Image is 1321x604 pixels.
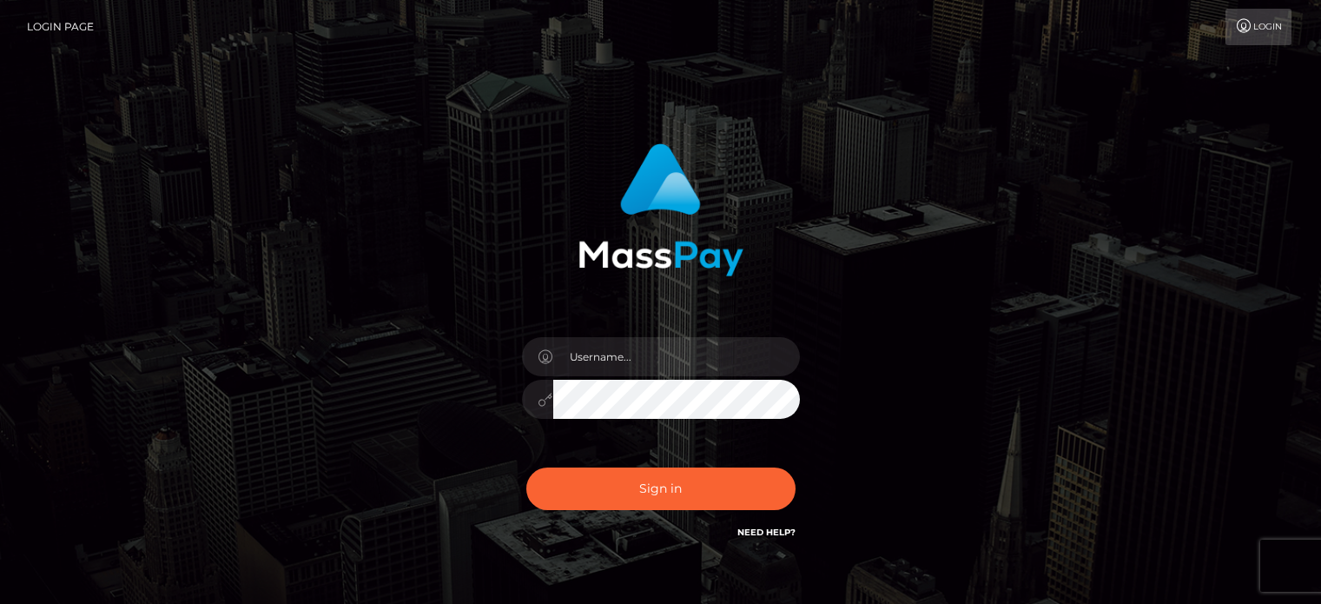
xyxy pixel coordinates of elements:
[1225,9,1291,45] a: Login
[553,337,800,376] input: Username...
[526,468,796,510] button: Sign in
[27,9,94,45] a: Login Page
[578,143,743,276] img: MassPay Login
[737,527,796,538] a: Need Help?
